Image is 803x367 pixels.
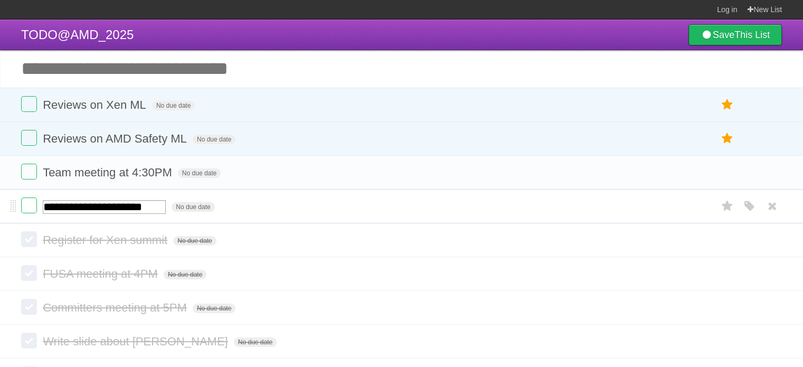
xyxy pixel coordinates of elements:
[172,202,214,212] span: No due date
[21,299,37,315] label: Done
[21,197,37,213] label: Done
[173,236,216,246] span: No due date
[21,333,37,349] label: Done
[734,30,770,40] b: This List
[43,233,170,247] span: Register for Xen summit
[43,267,160,280] span: FUSA meeting at 4PM
[178,168,221,178] span: No due date
[21,231,37,247] label: Done
[717,96,738,114] label: Star task
[193,304,235,313] span: No due date
[21,27,134,42] span: TODO@AMD_2025
[717,197,738,215] label: Star task
[688,24,782,45] a: SaveThis List
[43,301,190,314] span: Committers meeting at 5PM
[21,96,37,112] label: Done
[717,130,738,147] label: Star task
[43,132,190,145] span: Reviews on AMD Safety ML
[152,101,195,110] span: No due date
[43,335,231,348] span: Write slide about [PERSON_NAME]
[193,135,235,144] span: No due date
[21,265,37,281] label: Done
[43,98,149,111] span: Reviews on Xen ML
[234,337,277,347] span: No due date
[21,164,37,180] label: Done
[21,130,37,146] label: Done
[43,166,175,179] span: Team meeting at 4:30PM
[164,270,206,279] span: No due date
